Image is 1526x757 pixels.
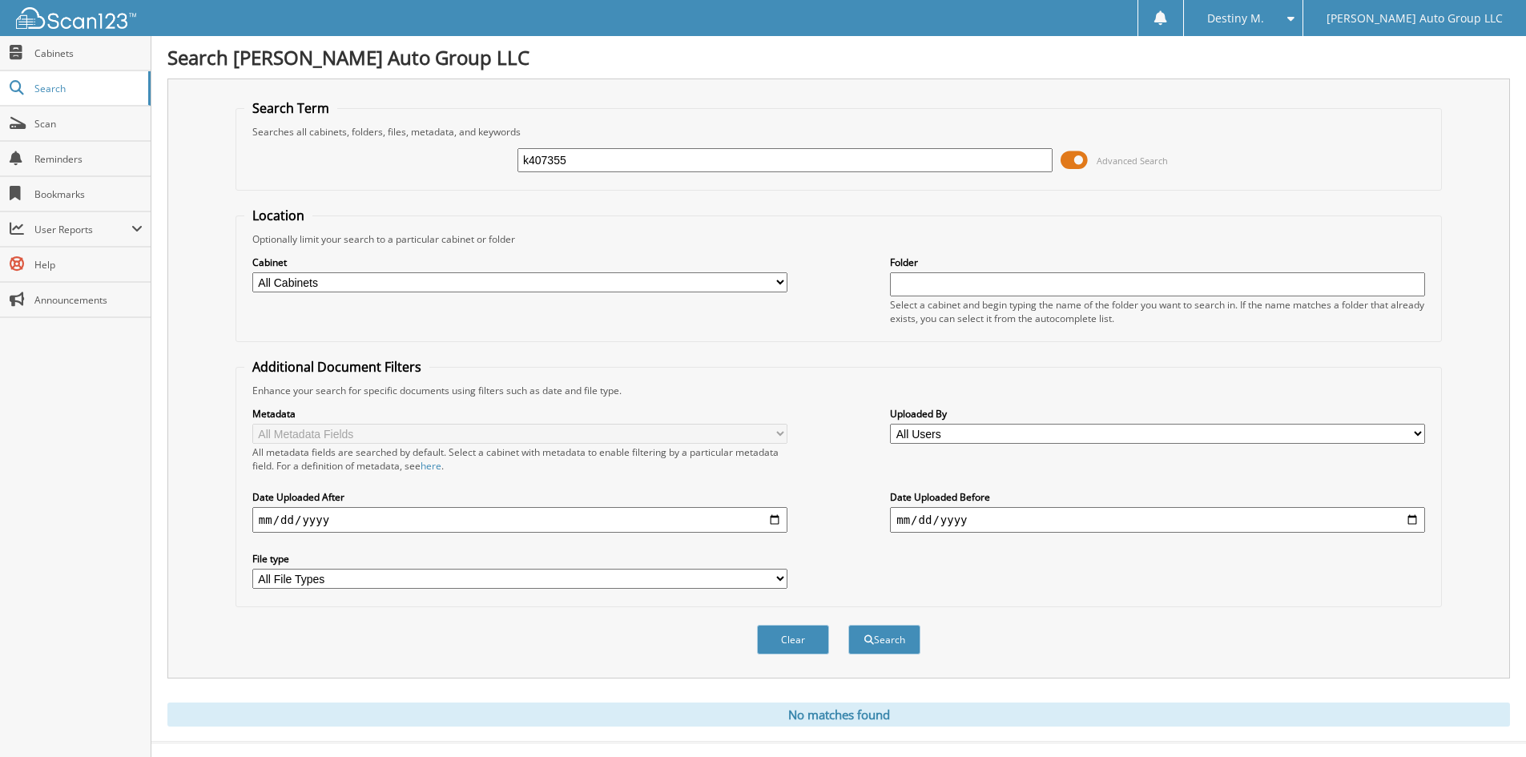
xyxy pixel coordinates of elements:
[244,207,312,224] legend: Location
[890,256,1425,269] label: Folder
[252,445,787,473] div: All metadata fields are searched by default. Select a cabinet with metadata to enable filtering b...
[252,407,787,421] label: Metadata
[890,490,1425,504] label: Date Uploaded Before
[34,152,143,166] span: Reminders
[34,293,143,307] span: Announcements
[167,703,1510,727] div: No matches found
[244,384,1433,397] div: Enhance your search for specific documents using filters such as date and file type.
[1207,14,1264,23] span: Destiny M.
[34,46,143,60] span: Cabinets
[244,99,337,117] legend: Search Term
[890,507,1425,533] input: end
[252,256,787,269] label: Cabinet
[34,258,143,272] span: Help
[1327,14,1503,23] span: [PERSON_NAME] Auto Group LLC
[848,625,920,654] button: Search
[34,223,131,236] span: User Reports
[252,490,787,504] label: Date Uploaded After
[252,552,787,566] label: File type
[890,407,1425,421] label: Uploaded By
[244,358,429,376] legend: Additional Document Filters
[34,82,140,95] span: Search
[421,459,441,473] a: here
[167,44,1510,70] h1: Search [PERSON_NAME] Auto Group LLC
[34,117,143,131] span: Scan
[757,625,829,654] button: Clear
[890,298,1425,325] div: Select a cabinet and begin typing the name of the folder you want to search in. If the name match...
[244,125,1433,139] div: Searches all cabinets, folders, files, metadata, and keywords
[16,7,136,29] img: scan123-logo-white.svg
[252,507,787,533] input: start
[1446,680,1526,757] iframe: Chat Widget
[34,187,143,201] span: Bookmarks
[1097,155,1168,167] span: Advanced Search
[244,232,1433,246] div: Optionally limit your search to a particular cabinet or folder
